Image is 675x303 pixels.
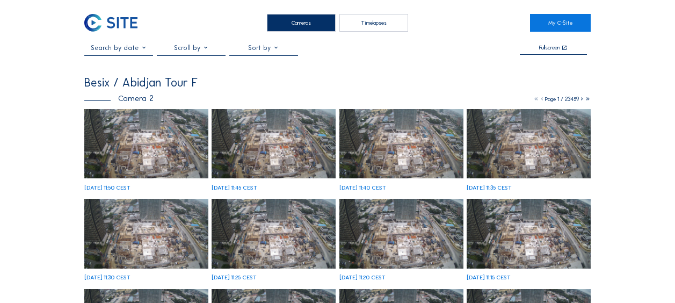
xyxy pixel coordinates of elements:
[212,109,336,179] img: image_53439959
[84,14,145,32] a: C-SITE Logo
[84,185,130,191] div: [DATE] 11:50 CEST
[84,109,208,179] img: image_53440043
[467,185,512,191] div: [DATE] 11:35 CEST
[339,199,463,269] img: image_53439309
[212,199,336,269] img: image_53439406
[539,45,560,51] div: Fullscreen
[339,185,386,191] div: [DATE] 11:40 CEST
[84,77,198,89] div: Besix / Abidjan Tour F
[84,44,153,52] input: Search by date 󰅀
[84,199,208,269] img: image_53439528
[84,275,130,280] div: [DATE] 11:30 CEST
[212,185,257,191] div: [DATE] 11:45 CEST
[212,275,257,280] div: [DATE] 11:25 CEST
[267,14,336,32] div: Cameras
[339,275,386,280] div: [DATE] 11:20 CEST
[84,14,137,32] img: C-SITE Logo
[467,199,591,269] img: image_53439177
[467,275,511,280] div: [DATE] 11:15 CEST
[84,94,154,102] div: Camera 2
[545,96,579,103] span: Page 1 / 23459
[339,14,408,32] div: Timelapses
[467,109,591,179] img: image_53439738
[530,14,591,32] a: My C-Site
[339,109,463,179] img: image_53439868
